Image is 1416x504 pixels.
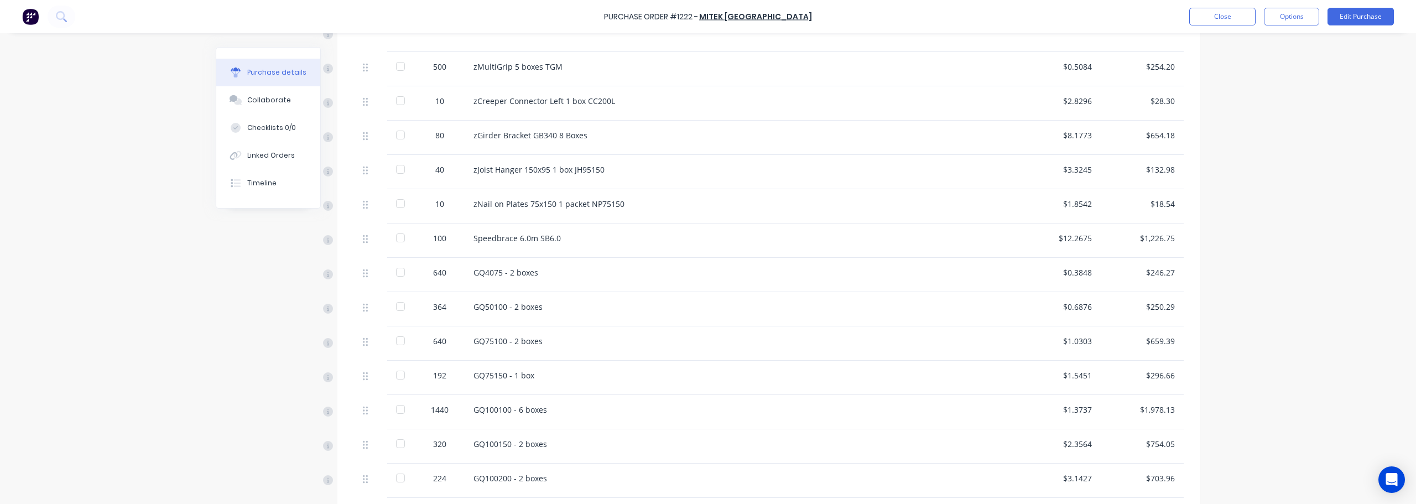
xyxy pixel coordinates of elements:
[1027,438,1092,450] div: $2.3564
[216,142,320,169] button: Linked Orders
[473,404,1009,415] div: GQ100100 - 6 boxes
[473,198,1009,210] div: zNail on Plates 75x150 1 packet NP75150
[424,301,456,313] div: 364
[424,438,456,450] div: 320
[424,335,456,347] div: 640
[247,123,296,133] div: Checklists 0/0
[1027,404,1092,415] div: $1.3737
[1110,95,1175,107] div: $28.30
[1327,8,1394,25] button: Edit Purchase
[424,198,456,210] div: 10
[216,86,320,114] button: Collaborate
[1110,472,1175,484] div: $703.96
[1027,301,1092,313] div: $0.6876
[424,370,456,381] div: 192
[1027,164,1092,175] div: $3.3245
[247,150,295,160] div: Linked Orders
[1110,370,1175,381] div: $296.66
[22,8,39,25] img: Factory
[424,472,456,484] div: 224
[604,11,698,23] div: Purchase Order #1222 -
[1110,232,1175,244] div: $1,226.75
[473,438,1009,450] div: GQ100150 - 2 boxes
[1110,404,1175,415] div: $1,978.13
[699,11,812,22] a: MiTek [GEOGRAPHIC_DATA]
[1027,129,1092,141] div: $8.1773
[1378,466,1405,493] div: Open Intercom Messenger
[1027,95,1092,107] div: $2.8296
[1110,301,1175,313] div: $250.29
[424,232,456,244] div: 100
[473,335,1009,347] div: GQ75100 - 2 boxes
[473,370,1009,381] div: GQ75150 - 1 box
[473,267,1009,278] div: GQ4075 - 2 boxes
[473,61,1009,72] div: zMultiGrip 5 boxes TGM
[247,178,277,188] div: Timeline
[424,61,456,72] div: 500
[1027,232,1092,244] div: $12.2675
[1110,164,1175,175] div: $132.98
[424,404,456,415] div: 1440
[473,472,1009,484] div: GQ100200 - 2 boxes
[1110,438,1175,450] div: $754.05
[216,59,320,86] button: Purchase details
[247,67,306,77] div: Purchase details
[1027,267,1092,278] div: $0.3848
[1110,267,1175,278] div: $246.27
[473,129,1009,141] div: zGirder Bracket GB340 8 Boxes
[1027,472,1092,484] div: $3.1427
[1189,8,1256,25] button: Close
[216,169,320,197] button: Timeline
[1264,8,1319,25] button: Options
[424,95,456,107] div: 10
[1027,335,1092,347] div: $1.0303
[1027,198,1092,210] div: $1.8542
[1110,198,1175,210] div: $18.54
[1110,61,1175,72] div: $254.20
[473,95,1009,107] div: zCreeper Connector Left 1 box CC200L
[216,114,320,142] button: Checklists 0/0
[1110,129,1175,141] div: $654.18
[424,267,456,278] div: 640
[1027,370,1092,381] div: $1.5451
[473,301,1009,313] div: GQ50100 - 2 boxes
[424,164,456,175] div: 40
[1027,61,1092,72] div: $0.5084
[424,129,456,141] div: 80
[247,95,291,105] div: Collaborate
[473,164,1009,175] div: zJoist Hanger 150x95 1 box JH95150
[1110,335,1175,347] div: $659.39
[473,232,1009,244] div: Speedbrace 6.0m SB6.0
